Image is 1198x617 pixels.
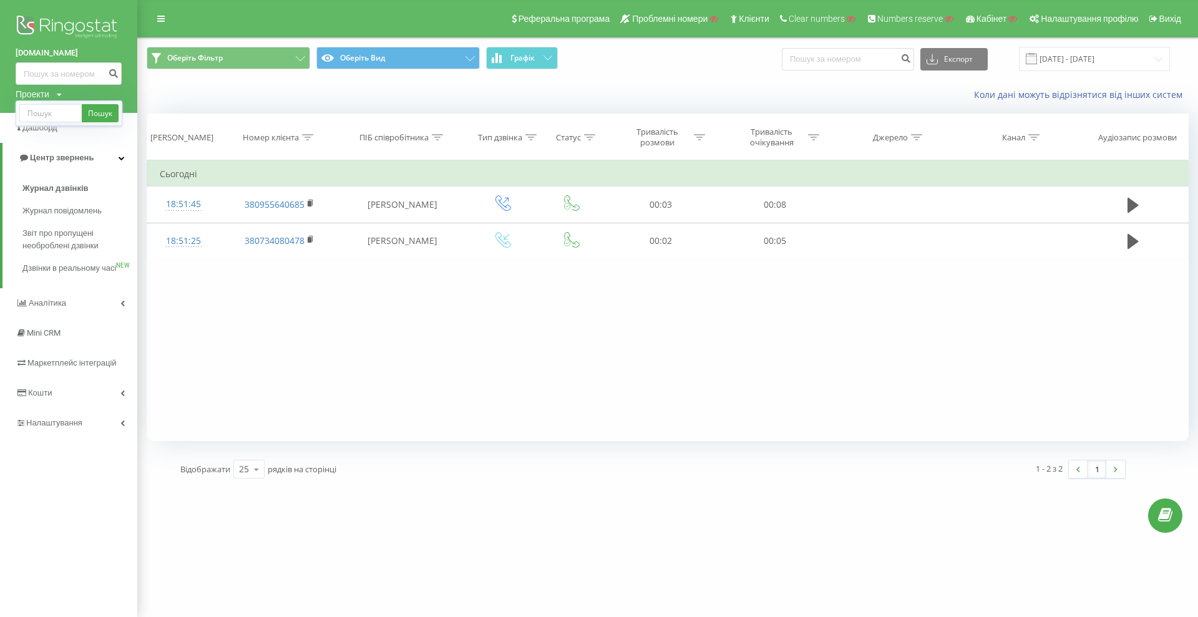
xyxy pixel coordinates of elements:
[19,104,82,122] input: Пошук
[22,200,137,222] a: Журнал повідомлень
[782,48,914,70] input: Пошук за номером
[16,12,122,44] img: Ringostat logo
[718,187,832,223] td: 00:08
[359,132,429,143] div: ПІБ співробітника
[180,464,230,475] span: Відображати
[877,14,943,24] span: Numbers reserve
[603,187,718,223] td: 00:03
[789,14,845,24] span: Clear numbers
[632,14,708,24] span: Проблемні номери
[478,132,522,143] div: Тип дзвінка
[245,235,304,246] a: 380734080478
[556,132,581,143] div: Статус
[1159,14,1181,24] span: Вихід
[603,223,718,259] td: 00:02
[486,47,558,69] button: Графік
[1088,460,1106,478] a: 1
[22,262,116,274] span: Дзвінки в реальному часі
[29,298,66,308] span: Аналiтика
[16,47,122,59] a: [DOMAIN_NAME]
[510,54,535,62] span: Графік
[519,14,610,24] span: Реферальна програма
[27,328,61,338] span: Mini CRM
[873,132,908,143] div: Джерело
[239,463,249,475] div: 25
[160,229,208,253] div: 18:51:25
[316,47,480,69] button: Оберіть Вид
[16,62,122,85] input: Пошук за номером
[339,187,467,223] td: [PERSON_NAME]
[22,205,102,217] span: Журнал повідомлень
[160,192,208,216] div: 18:51:45
[739,14,769,24] span: Клієнти
[738,127,805,148] div: Тривалість очікування
[22,123,57,132] span: Дашборд
[147,47,310,69] button: Оберіть Фільтр
[147,162,1189,187] td: Сьогодні
[28,388,52,397] span: Кошти
[974,89,1189,100] a: Коли дані можуть відрізнятися вiд інших систем
[150,132,213,143] div: [PERSON_NAME]
[30,153,94,162] span: Центр звернень
[22,227,131,252] span: Звіт про пропущені необроблені дзвінки
[22,257,137,279] a: Дзвінки в реальному часіNEW
[1041,14,1138,24] span: Налаштування профілю
[245,198,304,210] a: 380955640685
[22,177,137,200] a: Журнал дзвінків
[27,358,117,367] span: Маркетплейс інтеграцій
[22,222,137,257] a: Звіт про пропущені необроблені дзвінки
[243,132,299,143] div: Номер клієнта
[82,104,119,122] a: Пошук
[1002,132,1025,143] div: Канал
[2,143,137,173] a: Центр звернень
[26,418,82,427] span: Налаштування
[268,464,336,475] span: рядків на сторінці
[920,48,988,70] button: Експорт
[718,223,832,259] td: 00:05
[339,223,467,259] td: [PERSON_NAME]
[624,127,691,148] div: Тривалість розмови
[1036,462,1063,475] div: 1 - 2 з 2
[1098,132,1177,143] div: Аудіозапис розмови
[167,53,223,63] span: Оберіть Фільтр
[976,14,1007,24] span: Кабінет
[16,88,49,100] div: Проекти
[22,182,89,195] span: Журнал дзвінків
